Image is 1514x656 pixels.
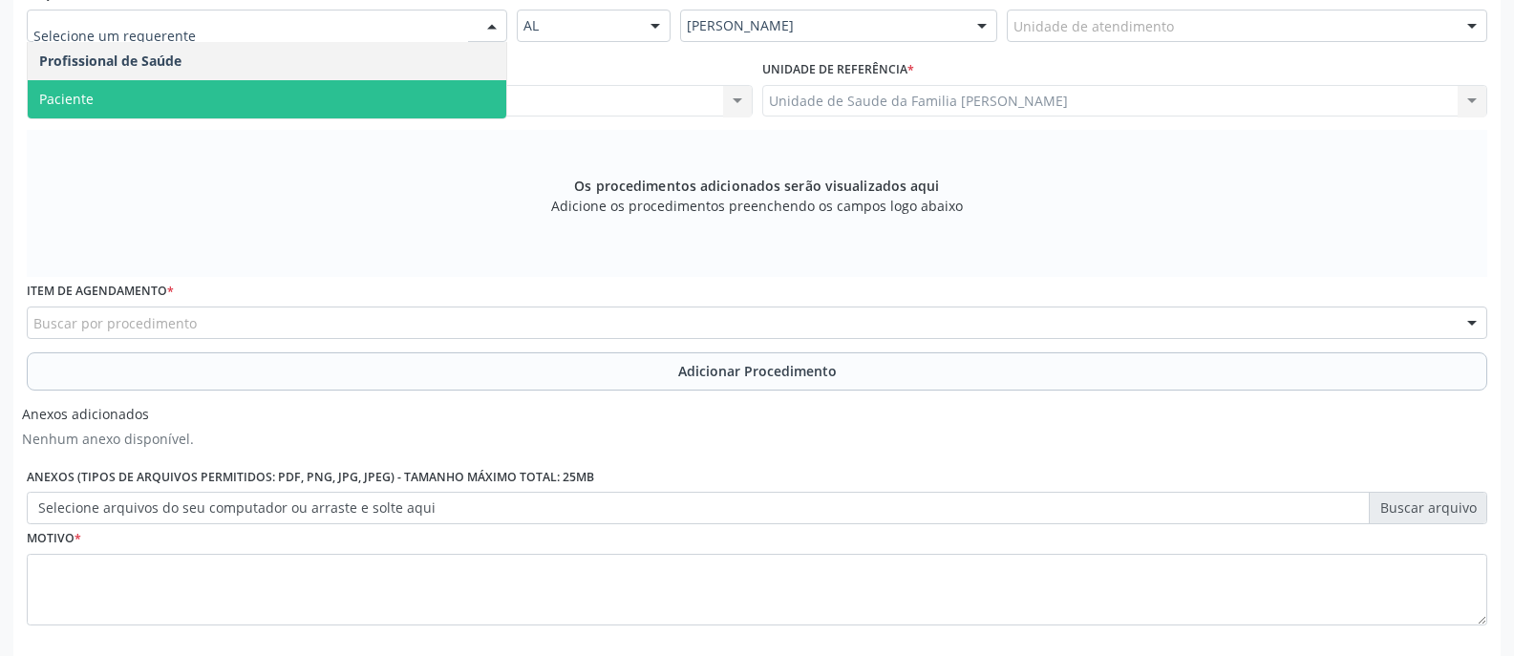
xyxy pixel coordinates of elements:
[687,16,958,35] span: [PERSON_NAME]
[551,196,963,216] span: Adicione os procedimentos preenchendo os campos logo abaixo
[574,176,939,196] span: Os procedimentos adicionados serão visualizados aqui
[762,55,914,85] label: Unidade de referência
[678,361,837,381] span: Adicionar Procedimento
[22,429,194,449] p: Nenhum anexo disponível.
[22,407,194,423] h6: Anexos adicionados
[1013,16,1174,36] span: Unidade de atendimento
[27,277,174,307] label: Item de agendamento
[39,52,181,70] span: Profissional de Saúde
[27,462,594,492] label: Anexos (Tipos de arquivos permitidos: PDF, PNG, JPG, JPEG) - Tamanho máximo total: 25MB
[27,524,81,554] label: Motivo
[523,16,631,35] span: AL
[33,313,197,333] span: Buscar por procedimento
[33,16,468,54] input: Selecione um requerente
[39,90,94,108] span: Paciente
[27,352,1487,391] button: Adicionar Procedimento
